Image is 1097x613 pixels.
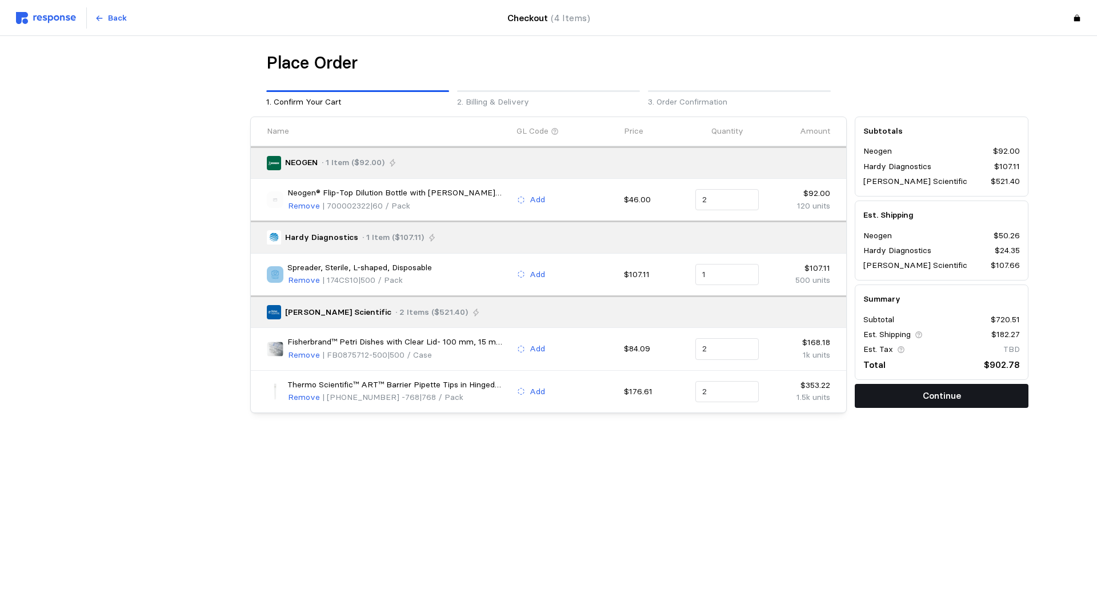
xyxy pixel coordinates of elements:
input: Qty [702,190,752,210]
span: | FB0875712-500 [322,350,387,360]
span: | 174CS10 [322,275,358,285]
button: Remove [287,199,321,213]
p: Amount [800,125,830,138]
img: F196151~p.eps-250.jpg [267,341,283,358]
p: Remove [288,349,320,362]
p: Neogen [863,145,892,158]
p: Quantity [711,125,743,138]
p: $107.66 [991,259,1020,272]
span: | 60 / Pack [370,201,410,211]
p: $521.40 [991,175,1020,188]
p: $84.09 [624,343,687,355]
button: Add [517,385,546,399]
img: 20-1497677-02682269-STD-01.jpg-250.jpg [267,383,283,400]
p: Est. Shipping [863,328,911,341]
h5: Est. Shipping [863,209,1020,221]
h4: Checkout [507,11,590,25]
p: Hardy Diagnostics [863,245,931,257]
p: Continue [923,388,961,403]
p: $353.22 [767,379,830,392]
button: Remove [287,348,321,362]
p: 120 units [767,200,830,213]
p: $107.11 [994,161,1020,173]
button: Remove [287,274,321,287]
p: Subtotal [863,314,894,326]
p: $46.00 [624,194,687,206]
span: | 500 / Pack [358,275,403,285]
input: Qty [702,382,752,402]
h1: Place Order [266,52,358,74]
p: 3. Order Confirmation [648,96,831,109]
p: Remove [288,200,320,213]
p: Hardy Diagnostics [285,231,358,244]
button: Continue [855,384,1028,408]
input: Qty [702,339,752,359]
span: | [PHONE_NUMBER] -768 [322,392,419,402]
p: $168.18 [767,336,830,349]
p: · 2 Items ($521.40) [395,306,468,319]
p: $720.51 [991,314,1020,326]
button: Add [517,193,546,207]
p: Add [530,343,545,355]
p: Est. Tax [863,343,893,356]
p: Add [530,269,545,281]
p: Fisherbrand™ Petri Dishes with Clear Lid- 100 mm, 15 mm, Round [287,336,509,348]
p: TBD [1003,343,1020,356]
p: Neogen® Flip-Top Dilution Bottle with [PERSON_NAME] Buffer - 99 mL [287,187,509,199]
p: Name [267,125,289,138]
p: $182.27 [991,328,1020,341]
p: $107.11 [767,262,830,275]
p: Add [530,194,545,206]
p: Thermo Scientific™ ART™ Barrier Pipette Tips in Hinged Racks [287,379,509,391]
p: GL Code [517,125,548,138]
span: (4 Items) [551,13,590,23]
p: Price [624,125,643,138]
img: 174cs10_1.jpg [267,266,283,283]
p: Total [863,358,886,372]
span: | 768 / Pack [419,392,463,402]
p: $107.11 [624,269,687,281]
p: Spreader, Sterile, L-shaped, Disposable [287,262,432,274]
p: Remove [288,391,320,404]
p: $176.61 [624,386,687,398]
span: | 500 / Case [387,350,432,360]
p: · 1 Item ($92.00) [322,157,385,169]
button: Add [517,342,546,356]
p: NEOGEN [285,157,318,169]
button: Remove [287,391,321,404]
button: Add [517,268,546,282]
h5: Summary [863,293,1020,305]
p: $902.78 [984,358,1020,372]
p: 1k units [767,349,830,362]
p: 2. Billing & Delivery [457,96,640,109]
p: Neogen [863,230,892,242]
p: Back [108,12,127,25]
p: Add [530,386,545,398]
img: svg%3e [16,12,76,24]
h5: Subtotals [863,125,1020,137]
p: · 1 Item ($107.11) [362,231,424,244]
p: $50.26 [994,230,1020,242]
p: 500 units [767,274,830,287]
p: 1.5k units [767,391,830,404]
p: $92.00 [993,145,1020,158]
p: 1. Confirm Your Cart [266,96,449,109]
p: [PERSON_NAME] Scientific [863,175,967,188]
p: Remove [288,274,320,287]
span: | 700002322 [322,201,370,211]
input: Qty [702,265,752,285]
p: $24.35 [995,245,1020,257]
p: [PERSON_NAME] Scientific [285,306,391,319]
p: [PERSON_NAME] Scientific [863,259,967,272]
img: svg%3e [267,191,283,208]
p: Hardy Diagnostics [863,161,931,173]
p: $92.00 [767,187,830,200]
button: Back [89,7,133,29]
